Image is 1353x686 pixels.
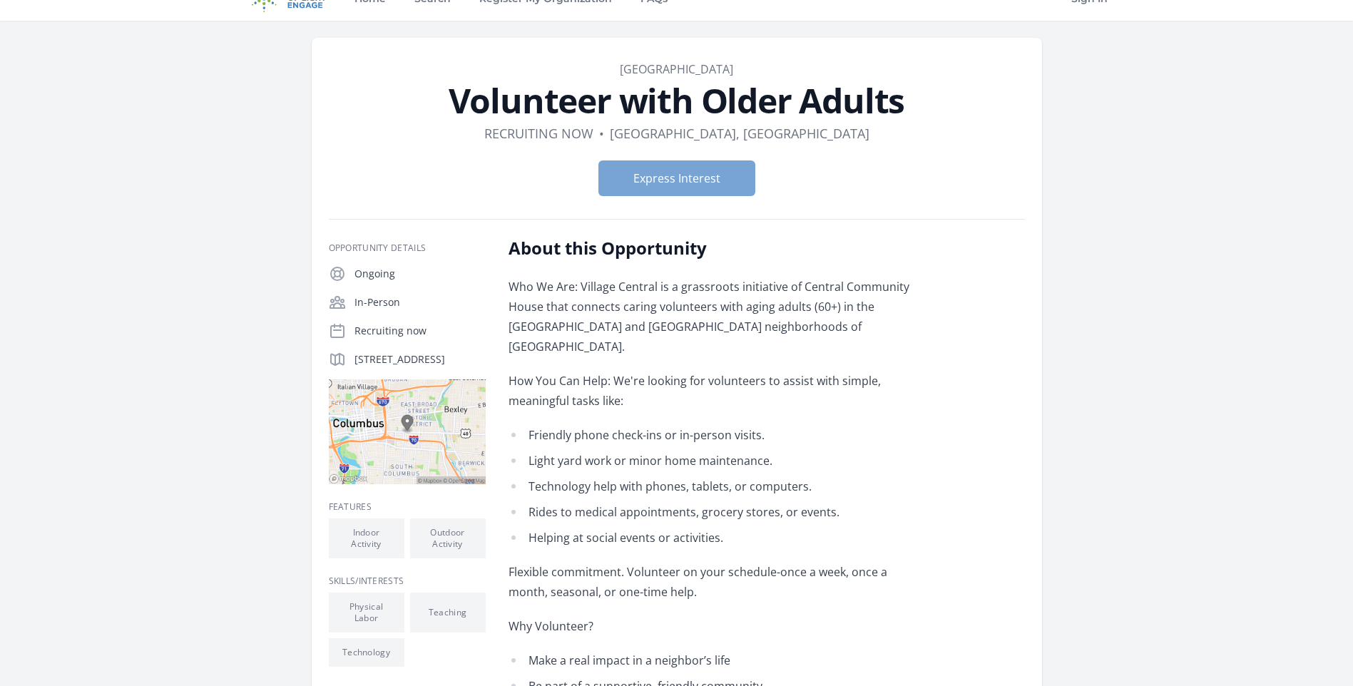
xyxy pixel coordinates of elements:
[410,518,486,558] li: Outdoor Activity
[329,638,404,667] li: Technology
[610,123,869,143] dd: [GEOGRAPHIC_DATA], [GEOGRAPHIC_DATA]
[509,528,926,548] li: Helping at social events or activities.
[354,352,486,367] p: [STREET_ADDRESS]
[509,451,926,471] li: Light yard work or minor home maintenance.
[509,476,926,496] li: Technology help with phones, tablets, or computers.
[599,123,604,143] div: •
[509,502,926,522] li: Rides to medical appointments, grocery stores, or events.
[598,160,755,196] button: Express Interest
[329,575,486,587] h3: Skills/Interests
[509,562,926,602] p: Flexible commitment. Volunteer on your schedule-once a week, once a month, seasonal, or one-time ...
[509,650,926,670] li: Make a real impact in a neighbor’s life
[509,425,926,445] li: Friendly phone check-ins or in-person visits.
[354,267,486,281] p: Ongoing
[620,61,733,77] a: [GEOGRAPHIC_DATA]
[329,379,486,484] img: Map
[329,518,404,558] li: Indoor Activity
[354,295,486,309] p: In-Person
[410,593,486,633] li: Teaching
[354,324,486,338] p: Recruiting now
[329,242,486,254] h3: Opportunity Details
[484,123,593,143] dd: Recruiting now
[329,83,1025,118] h1: Volunteer with Older Adults
[509,277,926,357] p: Who We Are: Village Central is a grassroots initiative of Central Community House that connects c...
[509,237,926,260] h2: About this Opportunity
[329,593,404,633] li: Physical Labor
[509,616,926,636] p: Why Volunteer?
[329,501,486,513] h3: Features
[509,371,926,411] p: How You Can Help: We're looking for volunteers to assist with simple, meaningful tasks like:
